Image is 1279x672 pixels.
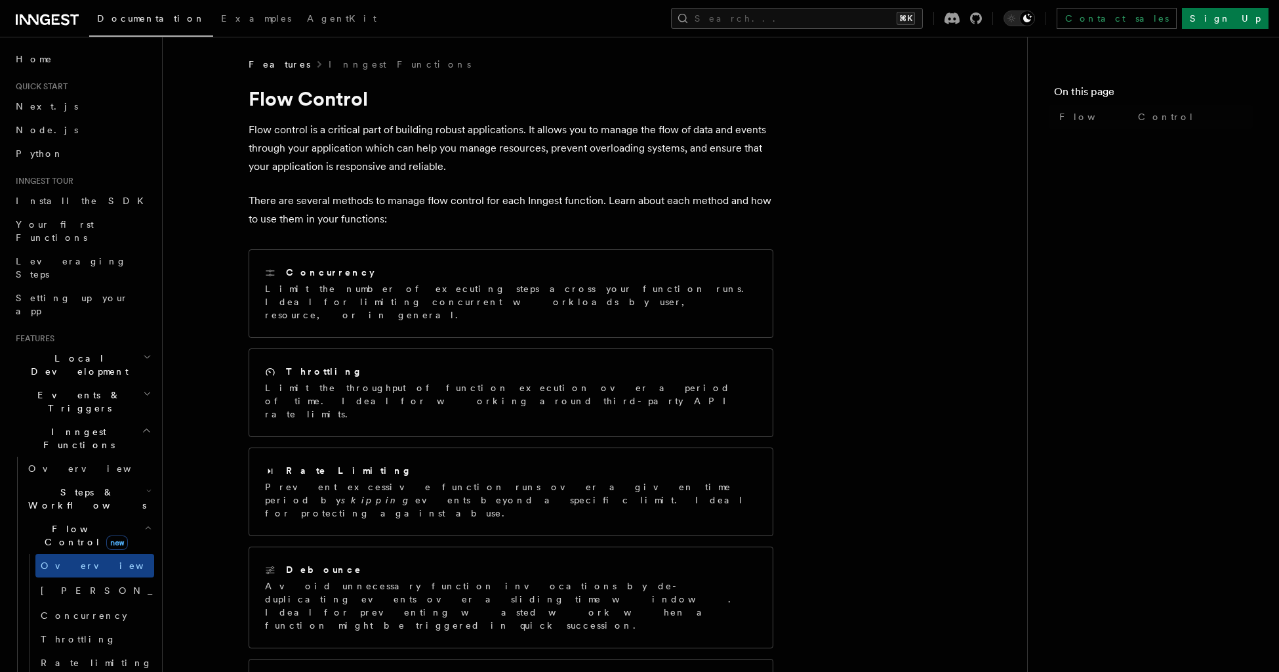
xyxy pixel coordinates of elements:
[10,249,154,286] a: Leveraging Steps
[10,388,143,415] span: Events & Triggers
[89,4,213,37] a: Documentation
[16,219,94,243] span: Your first Functions
[671,8,923,29] button: Search...⌘K
[23,486,146,512] span: Steps & Workflows
[10,47,154,71] a: Home
[23,522,144,549] span: Flow Control
[16,256,127,280] span: Leveraging Steps
[10,346,154,383] button: Local Development
[16,148,64,159] span: Python
[286,266,375,279] h2: Concurrency
[10,352,143,378] span: Local Development
[35,627,154,651] a: Throttling
[35,604,154,627] a: Concurrency
[299,4,384,35] a: AgentKit
[265,282,757,322] p: Limit the number of executing steps across your function runs. Ideal for limiting concurrent work...
[16,293,129,316] span: Setting up your app
[307,13,376,24] span: AgentKit
[249,121,773,176] p: Flow control is a critical part of building robust applications. It allows you to manage the flow...
[249,348,773,437] a: ThrottlingLimit the throughput of function execution over a period of time. Ideal for working aro...
[286,464,412,477] h2: Rate Limiting
[249,547,773,648] a: DebounceAvoid unnecessary function invocations by de-duplicating events over a sliding time windo...
[10,176,73,186] span: Inngest tour
[10,286,154,323] a: Setting up your app
[286,563,362,576] h2: Debounce
[329,58,471,71] a: Inngest Functions
[106,535,128,550] span: new
[213,4,299,35] a: Examples
[16,101,78,112] span: Next.js
[10,142,154,165] a: Python
[23,457,154,480] a: Overview
[41,585,233,596] span: [PERSON_NAME]
[10,94,154,118] a: Next.js
[16,52,52,66] span: Home
[16,125,78,135] span: Node.js
[10,81,68,92] span: Quick start
[97,13,205,24] span: Documentation
[41,610,127,621] span: Concurrency
[265,381,757,421] p: Limit the throughput of function execution over a period of time. Ideal for working around third-...
[1057,8,1177,29] a: Contact sales
[249,58,310,71] span: Features
[249,249,773,338] a: ConcurrencyLimit the number of executing steps across your function runs. Ideal for limiting conc...
[1004,10,1035,26] button: Toggle dark mode
[1182,8,1269,29] a: Sign Up
[897,12,915,25] kbd: ⌘K
[10,118,154,142] a: Node.js
[1059,110,1194,123] span: Flow Control
[249,192,773,228] p: There are several methods to manage flow control for each Inngest function. Learn about each meth...
[265,480,757,520] p: Prevent excessive function runs over a given time period by events beyond a specific limit. Ideal...
[10,420,154,457] button: Inngest Functions
[1054,105,1253,129] a: Flow Control
[10,189,154,213] a: Install the SDK
[35,554,154,577] a: Overview
[265,579,757,632] p: Avoid unnecessary function invocations by de-duplicating events over a sliding time window. Ideal...
[28,463,163,474] span: Overview
[41,560,176,571] span: Overview
[41,634,116,644] span: Throttling
[10,425,142,451] span: Inngest Functions
[10,333,54,344] span: Features
[1054,84,1253,105] h4: On this page
[221,13,291,24] span: Examples
[10,213,154,249] a: Your first Functions
[286,365,363,378] h2: Throttling
[23,517,154,554] button: Flow Controlnew
[341,495,415,505] em: skipping
[16,196,152,206] span: Install the SDK
[35,577,154,604] a: [PERSON_NAME]
[10,383,154,420] button: Events & Triggers
[23,480,154,517] button: Steps & Workflows
[249,87,773,110] h1: Flow Control
[249,448,773,536] a: Rate LimitingPrevent excessive function runs over a given time period byskippingevents beyond a s...
[41,658,152,668] span: Rate limiting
